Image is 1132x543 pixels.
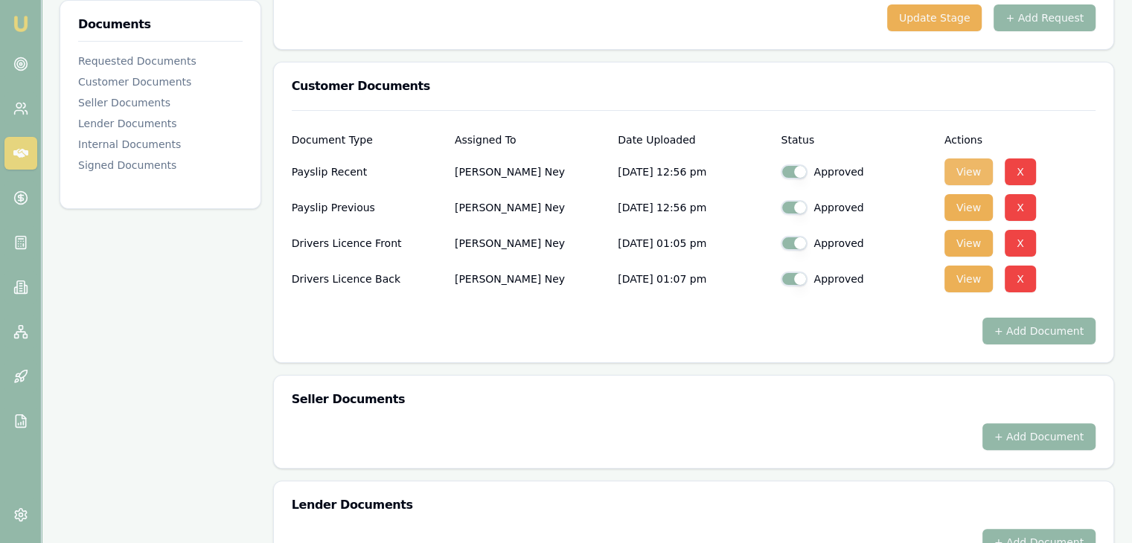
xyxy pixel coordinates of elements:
[618,228,769,258] p: [DATE] 01:05 pm
[292,135,443,145] div: Document Type
[982,423,1096,450] button: + Add Document
[1005,266,1036,292] button: X
[455,135,606,145] div: Assigned To
[944,194,993,221] button: View
[78,158,243,173] div: Signed Documents
[944,266,993,292] button: View
[292,264,443,294] div: Drivers Licence Back
[944,158,993,185] button: View
[618,193,769,222] p: [DATE] 12:56 pm
[292,228,443,258] div: Drivers Licence Front
[78,54,243,68] div: Requested Documents
[781,236,932,251] div: Approved
[944,230,993,257] button: View
[455,157,606,187] p: [PERSON_NAME] Ney
[292,80,1096,92] h3: Customer Documents
[78,95,243,110] div: Seller Documents
[292,393,1096,405] h3: Seller Documents
[618,264,769,294] p: [DATE] 01:07 pm
[1005,158,1036,185] button: X
[781,135,932,145] div: Status
[78,74,243,89] div: Customer Documents
[455,228,606,258] p: [PERSON_NAME] Ney
[781,271,932,286] div: Approved
[781,164,932,179] div: Approved
[982,318,1096,344] button: + Add Document
[455,264,606,294] p: [PERSON_NAME] Ney
[944,135,1096,145] div: Actions
[1005,230,1036,257] button: X
[292,193,443,222] div: Payslip Previous
[887,4,982,31] button: Update Stage
[78,116,243,131] div: Lender Documents
[292,499,1096,511] h3: Lender Documents
[1005,194,1036,221] button: X
[781,200,932,215] div: Approved
[994,4,1096,31] button: + Add Request
[12,15,30,33] img: emu-icon-u.png
[78,19,243,30] h3: Documents
[618,157,769,187] p: [DATE] 12:56 pm
[618,135,769,145] div: Date Uploaded
[455,193,606,222] p: [PERSON_NAME] Ney
[78,137,243,152] div: Internal Documents
[292,157,443,187] div: Payslip Recent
